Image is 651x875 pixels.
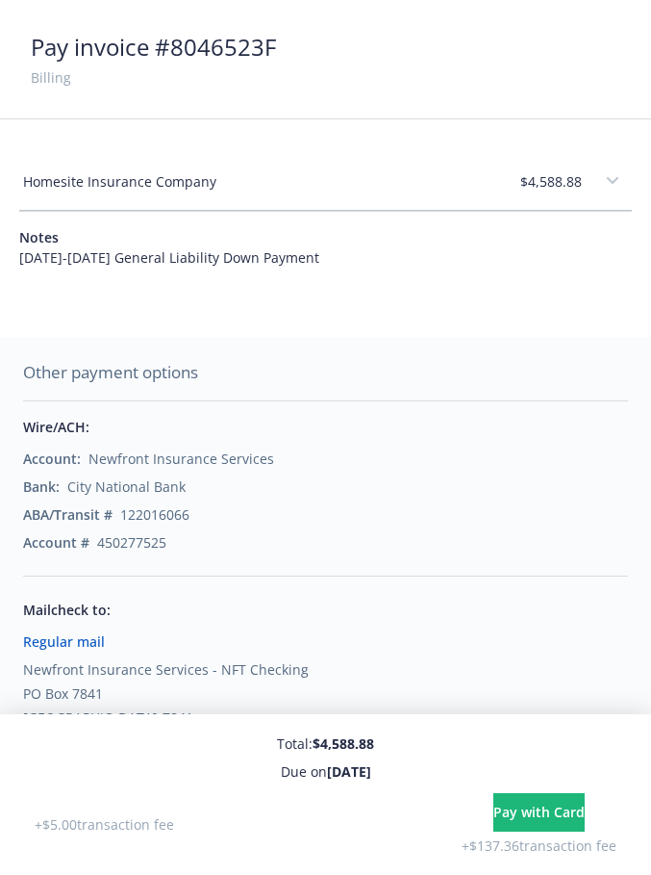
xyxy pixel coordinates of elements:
[520,171,582,192] span: $4,588.88
[23,476,60,497] div: Bank:
[31,31,276,64] div: Pay invoice # 8046523F
[19,227,632,247] div: Notes
[23,417,628,437] div: Wire/ACH :
[23,708,628,728] div: [GEOGRAPHIC_DATA]-7841
[97,532,166,553] div: 450277525
[23,631,628,652] div: Regular mail
[23,504,113,525] div: ABA/Transit #
[23,171,216,192] span: Homesite Insurance Company
[23,683,628,704] div: PO Box 7841
[23,449,81,469] div: Account:
[35,793,174,856] div: + $5.00 transaction fee
[120,504,189,525] div: 122016066
[493,793,585,832] button: Pay with Card
[23,532,89,553] div: Account #
[19,247,632,268] div: [DATE]-[DATE] General Liability Down Payment
[23,659,628,680] div: Newfront Insurance Services - NFT Checking
[19,761,632,782] div: Due on
[493,803,585,821] span: Pay with Card
[313,734,374,753] strong: $4,588.88
[462,793,616,856] div: + $137.36 transaction fee
[88,449,274,469] div: Newfront Insurance Services
[23,360,628,385] div: Other payment options
[327,762,371,781] strong: [DATE]
[67,476,186,497] div: City National Bank
[597,166,628,196] button: expand content
[19,154,632,211] div: Homesite Insurance Company$4,588.88expand content
[23,600,628,620] div: Mail check to:
[19,733,632,754] div: Total:
[31,67,71,88] div: Billing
